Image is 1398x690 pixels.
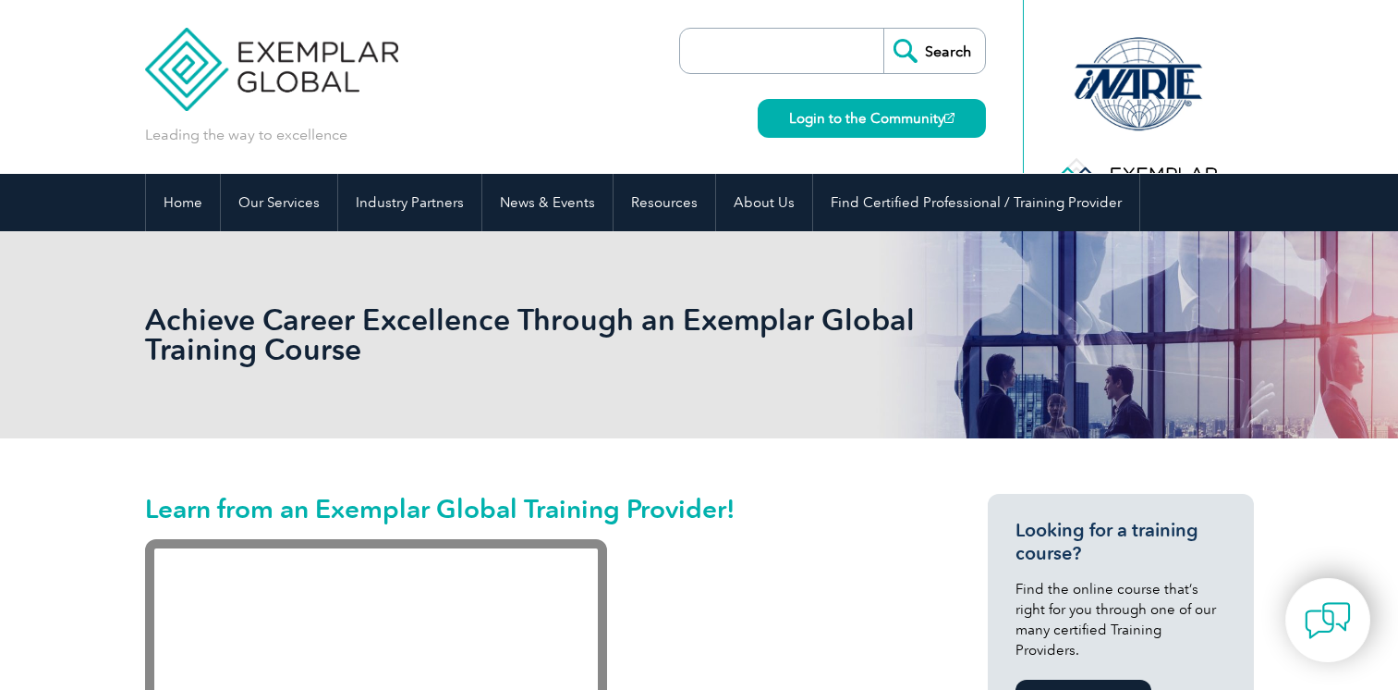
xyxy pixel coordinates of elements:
a: Home [146,174,220,231]
a: Our Services [221,174,337,231]
h3: Looking for a training course? [1015,519,1226,565]
h2: Achieve Career Excellence Through an Exemplar Global Training Course [145,305,921,364]
a: Industry Partners [338,174,481,231]
p: Leading the way to excellence [145,125,347,145]
a: Find Certified Professional / Training Provider [813,174,1139,231]
p: Find the online course that’s right for you through one of our many certified Training Providers. [1015,579,1226,660]
a: Login to the Community [758,99,986,138]
a: Resources [614,174,715,231]
h2: Learn from an Exemplar Global Training Provider! [145,494,921,524]
a: News & Events [482,174,613,231]
img: contact-chat.png [1305,598,1351,644]
input: Search [883,29,985,73]
a: About Us [716,174,812,231]
img: open_square.png [944,113,954,123]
